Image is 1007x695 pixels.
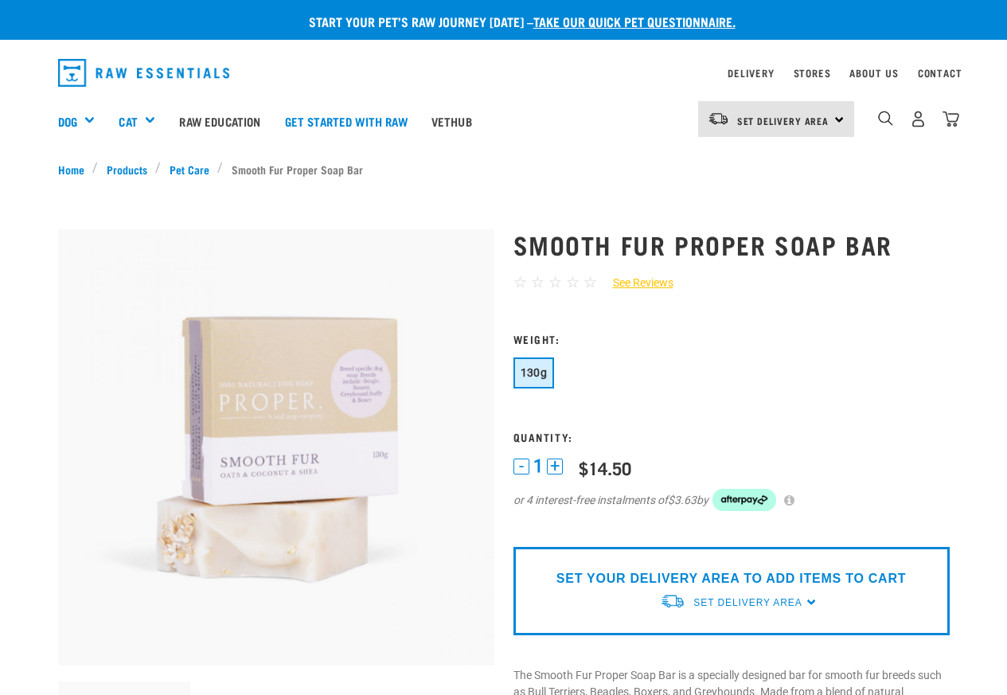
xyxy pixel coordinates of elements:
[513,333,950,345] h3: Weight:
[58,59,230,87] img: Raw Essentials Logo
[878,111,893,126] img: home-icon-1@2x.png
[58,161,950,178] nav: breadcrumbs
[98,161,155,178] a: Products
[910,111,927,127] img: user.png
[566,273,580,291] span: ☆
[531,273,544,291] span: ☆
[693,597,802,608] span: Set Delivery Area
[712,489,776,511] img: Afterpay
[533,18,736,25] a: take our quick pet questionnaire.
[533,458,543,474] span: 1
[579,458,631,478] div: $14.50
[597,275,673,291] a: See Reviews
[556,569,906,588] p: SET YOUR DELIVERY AREA TO ADD ITEMS TO CART
[45,53,962,93] nav: dropdown navigation
[660,593,685,610] img: van-moving.png
[737,118,829,123] span: Set Delivery Area
[58,112,77,131] a: Dog
[547,459,563,474] button: +
[513,459,529,474] button: -
[918,70,962,76] a: Contact
[513,230,950,259] h1: Smooth Fur Proper Soap Bar
[708,111,729,126] img: van-moving.png
[58,161,93,178] a: Home
[849,70,898,76] a: About Us
[119,112,137,131] a: Cat
[513,431,950,443] h3: Quantity:
[513,273,527,291] span: ☆
[273,89,420,153] a: Get started with Raw
[513,357,555,388] button: 130g
[943,111,959,127] img: home-icon@2x.png
[58,229,494,666] img: Smooth fur soap
[584,273,597,291] span: ☆
[420,89,484,153] a: Vethub
[668,492,697,509] span: $3.63
[521,366,548,379] span: 130g
[161,161,217,178] a: Pet Care
[794,70,831,76] a: Stores
[513,489,950,511] div: or 4 interest-free instalments of by
[167,89,272,153] a: Raw Education
[728,70,774,76] a: Delivery
[548,273,562,291] span: ☆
